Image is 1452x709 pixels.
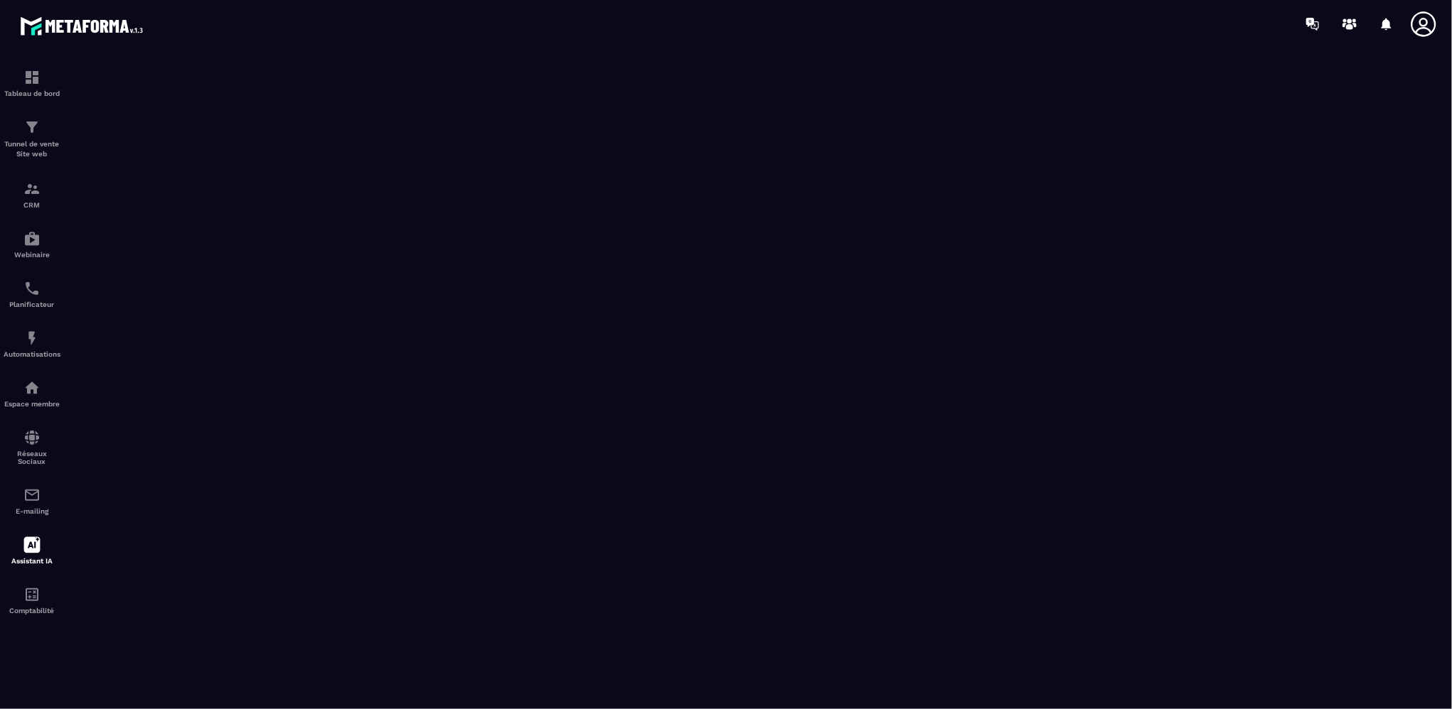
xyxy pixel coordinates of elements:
p: Assistant IA [4,557,60,565]
a: automationsautomationsWebinaire [4,220,60,269]
p: Espace membre [4,400,60,408]
p: Comptabilité [4,607,60,615]
a: accountantaccountantComptabilité [4,575,60,625]
img: email [23,487,41,504]
img: accountant [23,586,41,603]
a: schedulerschedulerPlanificateur [4,269,60,319]
a: emailemailE-mailing [4,476,60,526]
img: formation [23,180,41,197]
img: scheduler [23,280,41,297]
p: Tableau de bord [4,90,60,97]
p: CRM [4,201,60,209]
img: automations [23,379,41,396]
a: social-networksocial-networkRéseaux Sociaux [4,418,60,476]
p: Webinaire [4,251,60,259]
a: formationformationTunnel de vente Site web [4,108,60,170]
a: formationformationTableau de bord [4,58,60,108]
p: Automatisations [4,350,60,358]
p: E-mailing [4,507,60,515]
p: Tunnel de vente Site web [4,139,60,159]
p: Planificateur [4,301,60,308]
a: Assistant IA [4,526,60,575]
img: automations [23,230,41,247]
a: formationformationCRM [4,170,60,220]
p: Réseaux Sociaux [4,450,60,465]
img: automations [23,330,41,347]
img: formation [23,69,41,86]
a: automationsautomationsAutomatisations [4,319,60,369]
img: formation [23,119,41,136]
img: social-network [23,429,41,446]
img: logo [20,13,148,39]
a: automationsautomationsEspace membre [4,369,60,418]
